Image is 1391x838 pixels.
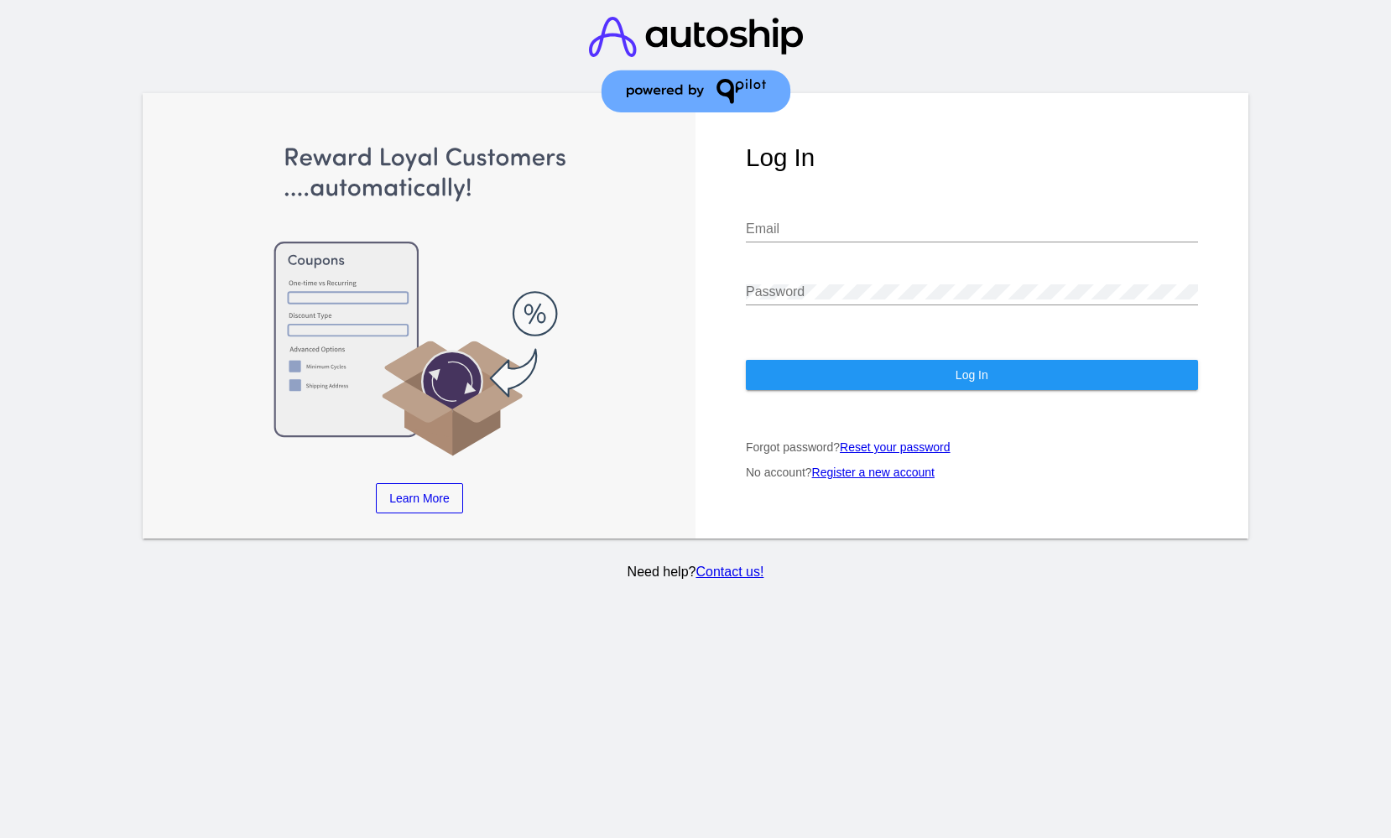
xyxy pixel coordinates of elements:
[376,483,463,513] a: Learn More
[746,466,1198,479] p: No account?
[140,565,1252,580] p: Need help?
[956,368,988,382] span: Log In
[840,440,951,454] a: Reset your password
[194,143,646,458] img: Apply Coupons Automatically to Scheduled Orders with QPilot
[746,440,1198,454] p: Forgot password?
[746,143,1198,172] h1: Log In
[695,565,763,579] a: Contact us!
[389,492,450,505] span: Learn More
[746,360,1198,390] button: Log In
[746,221,1198,237] input: Email
[812,466,935,479] a: Register a new account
